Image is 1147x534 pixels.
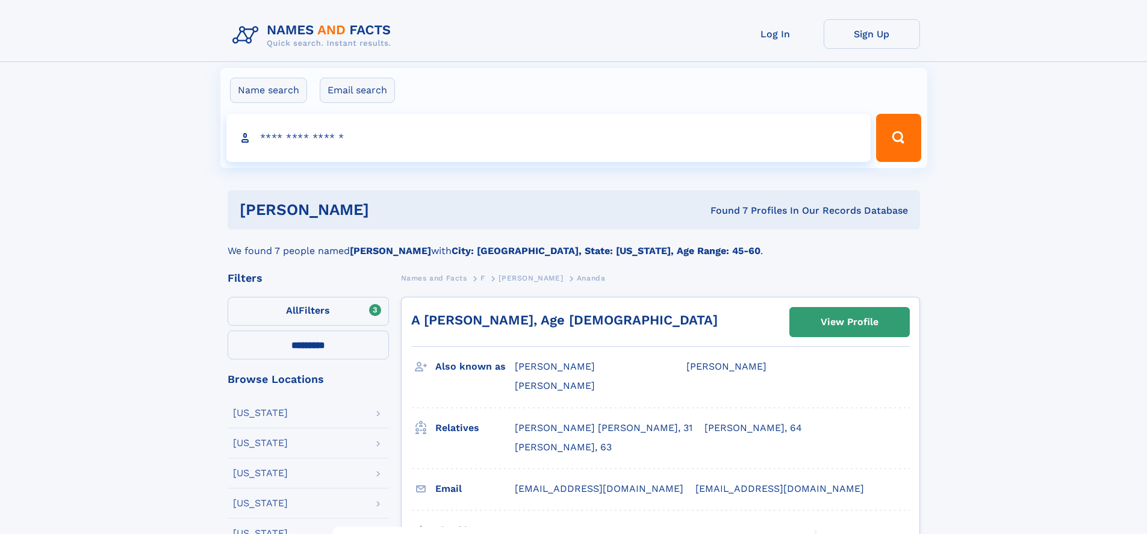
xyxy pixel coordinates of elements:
[233,438,288,448] div: [US_STATE]
[790,308,909,337] a: View Profile
[228,19,401,52] img: Logo Names and Facts
[226,114,871,162] input: search input
[515,483,683,494] span: [EMAIL_ADDRESS][DOMAIN_NAME]
[228,273,389,284] div: Filters
[515,380,595,391] span: [PERSON_NAME]
[435,356,515,377] h3: Also known as
[286,305,299,316] span: All
[228,374,389,385] div: Browse Locations
[577,274,606,282] span: Ananda
[320,78,395,103] label: Email search
[686,361,766,372] span: [PERSON_NAME]
[228,229,920,258] div: We found 7 people named with .
[233,408,288,418] div: [US_STATE]
[876,114,921,162] button: Search Button
[452,245,760,256] b: City: [GEOGRAPHIC_DATA], State: [US_STATE], Age Range: 45-60
[480,270,485,285] a: F
[350,245,431,256] b: [PERSON_NAME]
[515,441,612,454] a: [PERSON_NAME], 63
[515,361,595,372] span: [PERSON_NAME]
[515,421,692,435] a: [PERSON_NAME] [PERSON_NAME], 31
[499,270,563,285] a: [PERSON_NAME]
[233,498,288,508] div: [US_STATE]
[480,274,485,282] span: F
[821,308,878,336] div: View Profile
[695,483,864,494] span: [EMAIL_ADDRESS][DOMAIN_NAME]
[435,479,515,499] h3: Email
[704,421,802,435] a: [PERSON_NAME], 64
[727,19,824,49] a: Log In
[240,202,540,217] h1: [PERSON_NAME]
[401,270,467,285] a: Names and Facts
[228,297,389,326] label: Filters
[411,312,718,328] a: A [PERSON_NAME], Age [DEMOGRAPHIC_DATA]
[435,418,515,438] h3: Relatives
[233,468,288,478] div: [US_STATE]
[499,274,563,282] span: [PERSON_NAME]
[539,204,908,217] div: Found 7 Profiles In Our Records Database
[230,78,307,103] label: Name search
[824,19,920,49] a: Sign Up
